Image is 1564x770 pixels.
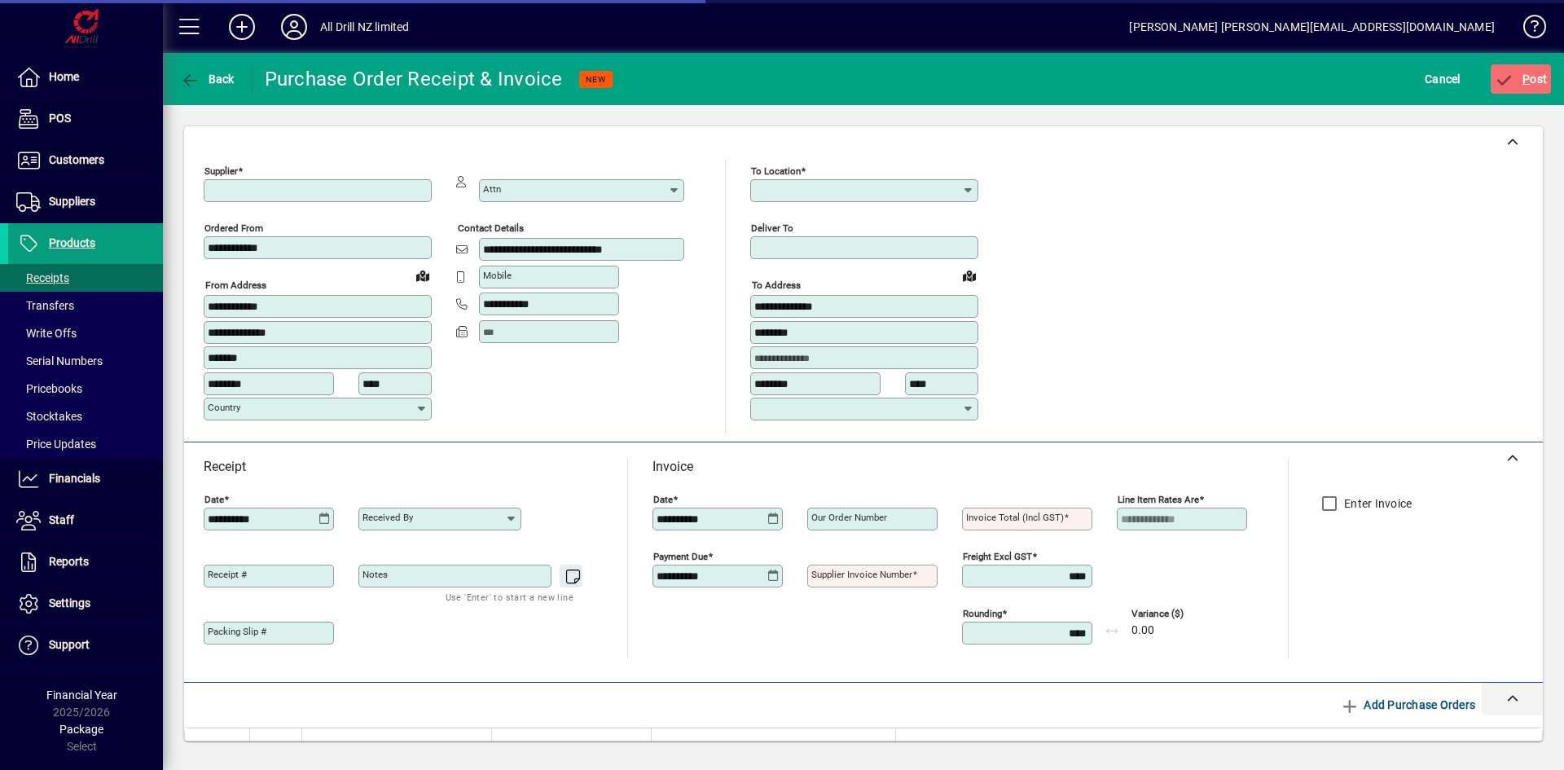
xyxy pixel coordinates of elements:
[216,12,268,42] button: Add
[1421,64,1465,94] button: Cancel
[49,513,74,526] span: Staff
[208,569,247,580] mat-label: Receipt #
[1129,14,1495,40] div: [PERSON_NAME] [PERSON_NAME][EMAIL_ADDRESS][DOMAIN_NAME]
[1131,624,1154,637] span: 0.00
[8,264,163,292] a: Receipts
[16,271,69,284] span: Receipts
[1511,3,1544,56] a: Knowledge Base
[8,319,163,347] a: Write Offs
[1522,73,1530,86] span: P
[49,153,104,166] span: Customers
[8,292,163,319] a: Transfers
[258,739,279,757] span: Date
[8,403,163,430] a: Stocktakes
[483,183,501,195] mat-label: Attn
[904,739,982,757] span: Freight (excl GST)
[8,182,163,222] a: Suppliers
[49,596,90,609] span: Settings
[8,459,163,499] a: Financials
[1131,609,1229,619] span: Variance ($)
[8,375,163,403] a: Pricebooks
[1118,494,1199,505] mat-label: Line item rates are
[653,494,673,505] mat-label: Date
[1425,66,1461,92] span: Cancel
[483,270,512,281] mat-label: Mobile
[49,112,71,125] span: POS
[16,299,74,312] span: Transfers
[310,739,323,757] span: PO
[956,262,982,288] a: View on map
[265,66,563,92] div: Purchase Order Receipt & Invoice
[268,12,320,42] button: Profile
[59,723,103,736] span: Package
[904,739,1522,757] div: Freight (excl GST)
[16,327,77,340] span: Write Offs
[811,512,887,523] mat-label: Our order number
[180,73,235,86] span: Back
[552,739,591,757] span: Location
[49,195,95,208] span: Suppliers
[362,512,413,523] mat-label: Received by
[966,512,1064,523] mat-label: Invoice Total (incl GST)
[49,472,100,485] span: Financials
[49,555,89,568] span: Reports
[410,262,436,288] a: View on map
[8,57,163,98] a: Home
[660,739,887,757] div: Ordered By
[208,626,266,637] mat-label: Packing Slip #
[258,739,293,757] div: Date
[963,608,1002,619] mat-label: Rounding
[8,430,163,458] a: Price Updates
[8,583,163,624] a: Settings
[811,569,912,580] mat-label: Supplier invoice number
[16,410,82,423] span: Stocktakes
[49,236,95,249] span: Products
[176,64,239,94] button: Back
[1495,73,1548,86] span: ost
[163,64,253,94] app-page-header-button: Back
[653,551,708,562] mat-label: Payment due
[49,70,79,83] span: Home
[46,689,117,702] span: Financial Year
[204,165,238,177] mat-label: Supplier
[8,625,163,666] a: Support
[1333,690,1482,719] button: Add Purchase Orders
[8,140,163,181] a: Customers
[310,739,483,757] div: PO
[204,494,224,505] mat-label: Date
[586,74,606,85] span: NEW
[49,638,90,651] span: Support
[16,382,82,395] span: Pricebooks
[1341,495,1412,512] label: Enter Invoice
[660,739,707,757] span: Ordered By
[16,438,96,451] span: Price Updates
[751,222,793,234] mat-label: Deliver To
[963,551,1032,562] mat-label: Freight excl GST
[751,165,801,177] mat-label: To location
[446,587,573,606] mat-hint: Use 'Enter' to start a new line
[16,354,103,367] span: Serial Numbers
[362,569,388,580] mat-label: Notes
[1491,64,1552,94] button: Post
[8,99,163,139] a: POS
[8,500,163,541] a: Staff
[1340,692,1475,718] span: Add Purchase Orders
[8,542,163,583] a: Reports
[320,14,410,40] div: All Drill NZ limited
[204,222,263,234] mat-label: Ordered from
[208,402,240,413] mat-label: Country
[8,347,163,375] a: Serial Numbers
